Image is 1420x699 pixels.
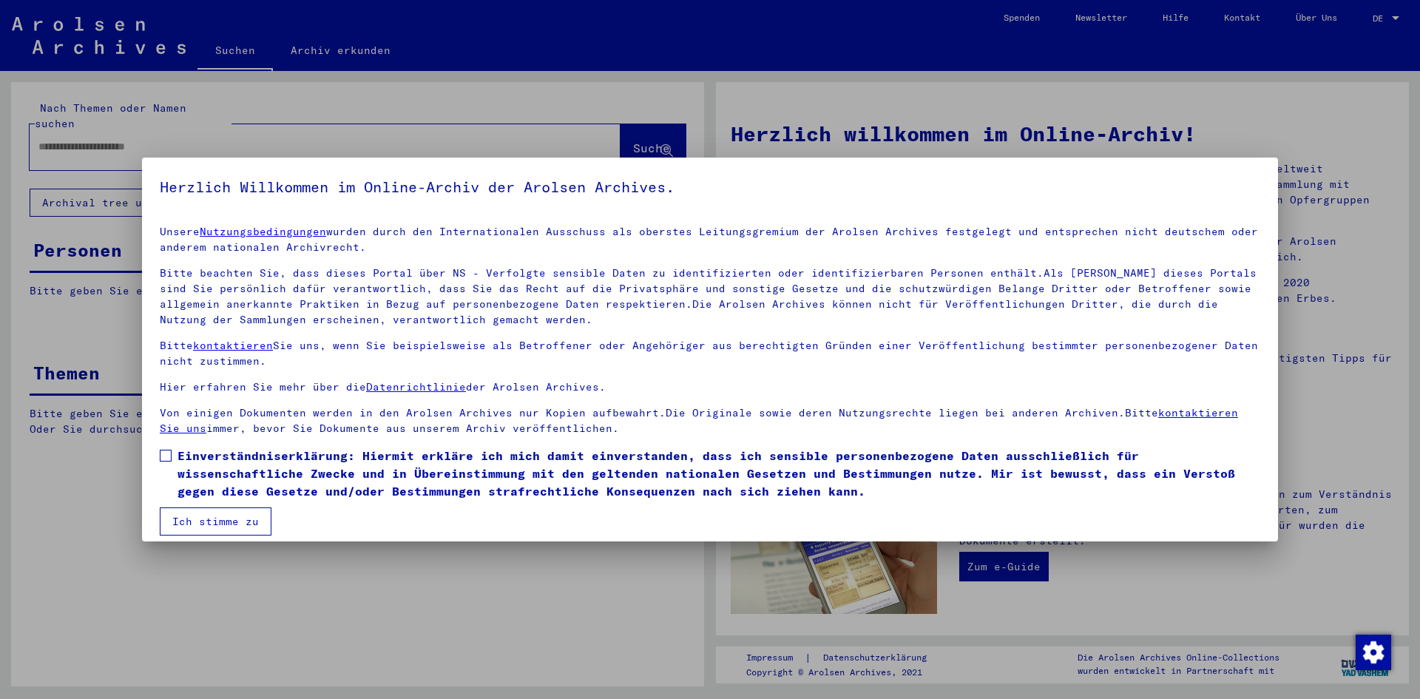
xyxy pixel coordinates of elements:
[177,447,1260,500] span: Einverständniserklärung: Hiermit erkläre ich mich damit einverstanden, dass ich sensible personen...
[160,507,271,536] button: Ich stimme zu
[160,379,1260,395] p: Hier erfahren Sie mehr über die der Arolsen Archives.
[193,339,273,352] a: kontaktieren
[160,406,1238,435] a: kontaktieren Sie uns
[1356,635,1391,670] img: Zustimmung ändern
[160,405,1260,436] p: Von einigen Dokumenten werden in den Arolsen Archives nur Kopien aufbewahrt.Die Originale sowie d...
[200,225,326,238] a: Nutzungsbedingungen
[160,224,1260,255] p: Unsere wurden durch den Internationalen Ausschuss als oberstes Leitungsgremium der Arolsen Archiv...
[160,175,1260,199] h5: Herzlich Willkommen im Online-Archiv der Arolsen Archives.
[1355,634,1390,669] div: Zustimmung ändern
[366,380,466,394] a: Datenrichtlinie
[160,338,1260,369] p: Bitte Sie uns, wenn Sie beispielsweise als Betroffener oder Angehöriger aus berechtigten Gründen ...
[160,266,1260,328] p: Bitte beachten Sie, dass dieses Portal über NS - Verfolgte sensible Daten zu identifizierten oder...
